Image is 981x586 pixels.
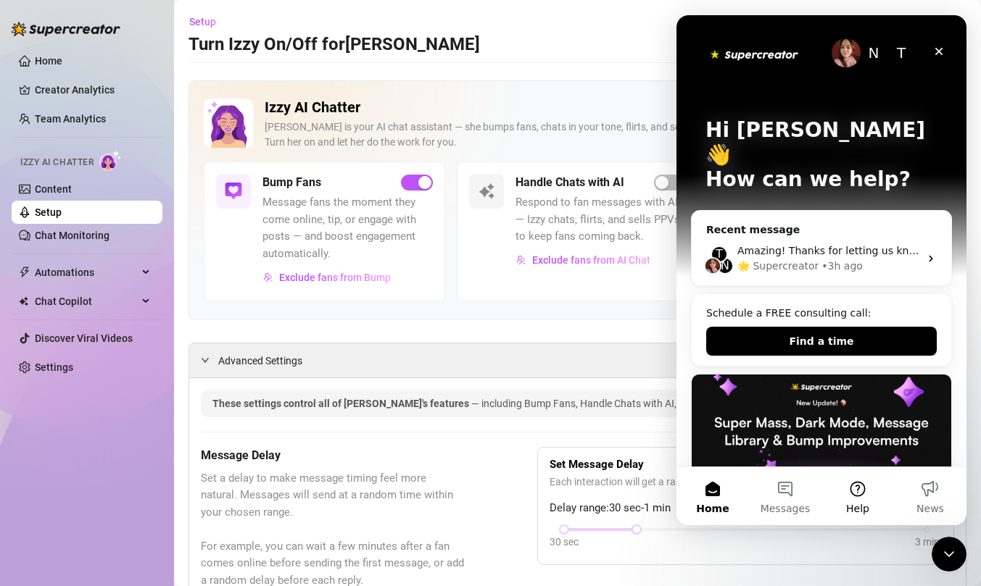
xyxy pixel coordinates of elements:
div: [PERSON_NAME] is your AI chat assistant — she bumps fans, chats in your tone, flirts, and sells y... [265,120,906,150]
img: svg%3e [225,183,242,200]
span: Messages [84,488,134,498]
img: svg%3e [263,272,273,282]
span: Help [170,488,193,498]
img: logo-BBDzfeDw.svg [12,22,120,36]
span: thunderbolt [19,267,30,278]
div: expanded [201,352,218,368]
a: Discover Viral Videos [35,332,133,344]
button: Exclude fans from Bump [262,266,392,289]
a: Team Analytics [35,113,106,125]
span: Chat Copilot [35,290,138,313]
div: • 3h ago [145,243,186,259]
button: Help [145,452,218,510]
button: Setup [189,10,228,33]
a: Creator Analytics [35,78,151,101]
div: Super Mass, Dark Mode, Message Library & Bump Improvements [15,359,276,558]
span: Automations [35,261,138,284]
span: Home [20,488,52,498]
a: Content [35,183,72,195]
img: Chat Copilot [19,296,28,306]
span: Respond to fan messages with AI — Izzy chats, flirts, and sells PPVs to keep fans coming back. [516,194,686,246]
div: Schedule a FREE consulting call: [30,290,260,306]
span: Exclude fans from AI Chat [532,254,650,266]
span: These settings control all of [PERSON_NAME]'s features [212,398,471,409]
div: Close [249,23,276,49]
a: Setup [35,206,62,218]
span: Advanced Settings [218,353,302,369]
span: Message fans the moment they come online, tip, or engage with posts — and boost engagement automa... [262,194,433,262]
span: expanded [201,356,210,364]
span: Exclude fans from Bump [279,272,391,283]
img: svg%3e [516,255,526,265]
h5: Bump Fans [262,174,321,191]
h2: Izzy AI Chatter [265,99,906,117]
a: Home [35,55,62,67]
h3: Turn Izzy On/Off for [PERSON_NAME] [189,33,480,56]
button: News [218,452,290,510]
span: Setup [189,16,216,28]
button: Find a time [30,311,260,340]
button: Messages [73,452,145,510]
img: Izzy AI Chatter [204,99,253,148]
strong: Set Message Delay [550,458,644,471]
a: Chat Monitoring [35,230,109,241]
div: 3 min [915,534,940,550]
span: Amazing! Thanks for letting us know, I’ll review your bio now and make sure everything looks good... [61,230,943,241]
span: Each interaction will get a random delay from the range below. [550,474,942,490]
a: Settings [35,361,73,373]
iframe: Intercom live chat [676,15,966,525]
h5: Message Delay [201,447,465,464]
span: News [240,488,268,498]
span: Delay range: 30 sec - 1 min [550,500,942,517]
img: svg%3e [478,183,495,200]
h5: Handle Chats with AI [516,174,624,191]
span: — including Bump Fans, Handle Chats with AI, and Send PPVs to Silent Fans. [471,398,814,409]
button: Exclude fans from AI Chat [516,248,651,272]
img: AI Chatter [99,150,122,171]
div: 🌟 Supercreator [61,243,142,259]
iframe: Intercom live chat [932,537,966,572]
div: 30 sec [550,534,579,550]
span: Izzy AI Chatter [20,156,94,169]
img: Super Mass, Dark Mode, Message Library & Bump Improvements [15,359,275,461]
